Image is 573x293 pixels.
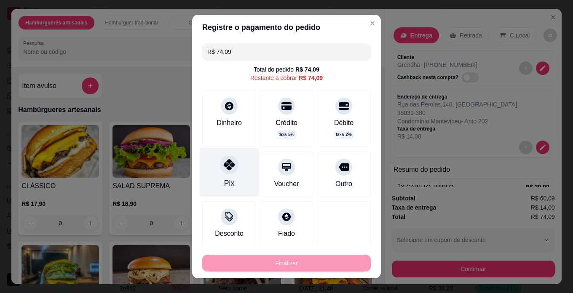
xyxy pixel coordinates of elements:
header: Registre o pagamento do pedido [192,15,381,40]
div: Dinheiro [217,118,242,128]
span: 2 % [345,131,351,138]
input: Ex.: hambúrguer de cordeiro [207,43,366,60]
p: taxa [336,131,351,138]
div: Total do pedido [254,65,319,74]
button: Close [366,16,379,30]
div: Desconto [215,229,244,239]
div: R$ 74,09 [295,65,319,74]
div: Fiado [278,229,295,239]
div: Débito [334,118,353,128]
div: Outro [335,179,352,189]
span: 5 % [288,131,294,138]
div: Voucher [274,179,299,189]
div: Restante a cobrar [250,74,323,82]
div: R$ 74,09 [299,74,323,82]
p: taxa [278,131,294,138]
div: Pix [224,178,234,189]
div: Crédito [276,118,297,128]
